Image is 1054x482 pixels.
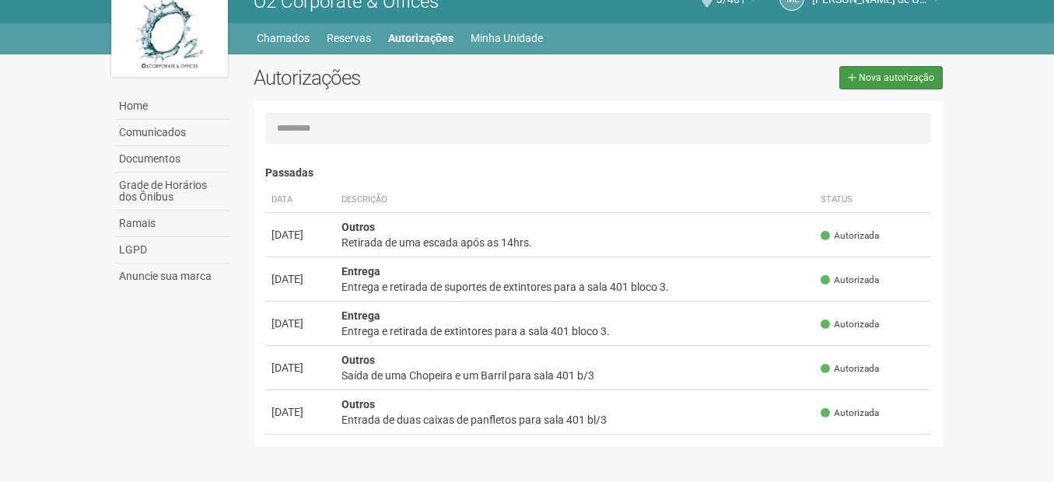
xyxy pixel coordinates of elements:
a: Reservas [327,27,371,49]
div: Entrega e retirada de suportes de extintores para a sala 401 bloco 3. [341,279,809,295]
span: Autorizada [821,274,879,287]
div: [DATE] [271,316,329,331]
strong: Outros [341,221,375,233]
div: [DATE] [271,404,329,420]
a: Documentos [115,146,230,173]
a: Anuncie sua marca [115,264,230,289]
strong: Outros [341,398,375,410]
div: [DATE] [271,227,329,243]
a: Chamados [257,27,310,49]
strong: Outros [341,354,375,366]
div: Saída de uma Chopeira e um Barril para sala 401 b/3 [341,368,809,383]
strong: Entrega [341,309,380,322]
th: Descrição [335,187,815,213]
span: Autorizada [821,318,879,331]
a: Minha Unidade [471,27,543,49]
div: [DATE] [271,360,329,375]
a: LGPD [115,237,230,264]
div: Entrada de duas caixas de panfletos para sala 401 bl/3 [341,412,809,428]
span: Autorizada [821,407,879,420]
div: Retirada de uma escada após as 14hrs. [341,235,809,250]
span: Autorizada [821,229,879,243]
th: Data [265,187,335,213]
span: Autorizada [821,362,879,375]
a: Grade de Horários dos Ônibus [115,173,230,211]
h2: Autorizações [254,66,587,89]
span: Nova autorização [859,72,934,83]
th: Status [814,187,931,213]
a: Comunicados [115,120,230,146]
a: Ramais [115,211,230,237]
a: Nova autorização [839,66,943,89]
h4: Passadas [265,167,932,179]
div: [DATE] [271,271,329,287]
a: Autorizações [388,27,453,49]
strong: Entrega [341,265,380,278]
div: Entrega e retirada de extintores para a sala 401 bloco 3. [341,323,809,339]
a: Home [115,93,230,120]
